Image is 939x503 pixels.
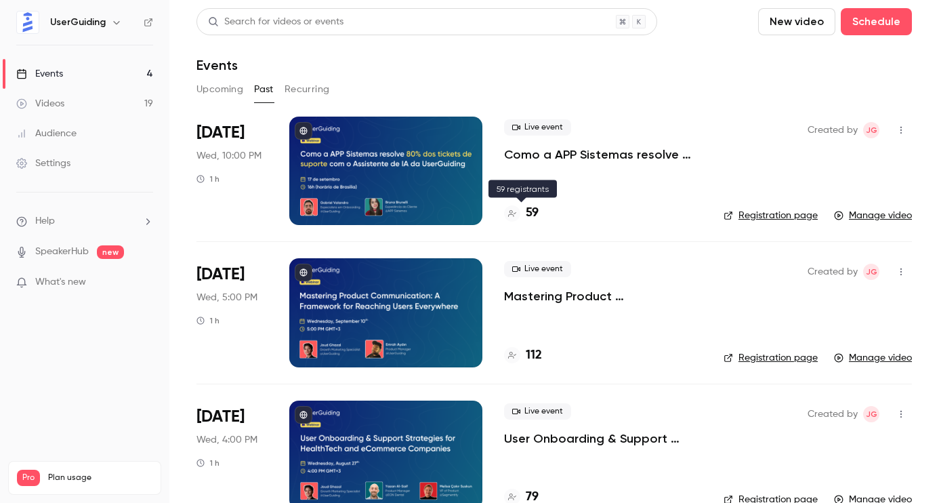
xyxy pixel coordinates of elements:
li: help-dropdown-opener [16,214,153,228]
span: Plan usage [48,472,152,483]
span: [DATE] [196,264,245,285]
button: Upcoming [196,79,243,100]
a: Mastering Product Communication: A Framework for Reaching Users Everywhere [504,288,702,304]
button: New video [758,8,835,35]
button: Past [254,79,274,100]
div: Events [16,67,63,81]
span: Created by [808,406,858,422]
button: Schedule [841,8,912,35]
span: Help [35,214,55,228]
span: Joud Ghazal [863,406,879,422]
span: Wed, 5:00 PM [196,291,257,304]
span: Live event [504,403,571,420]
a: Manage video [834,209,912,222]
span: new [97,245,124,259]
span: What's new [35,275,86,289]
a: User Onboarding & Support Strategies for HealthTech and eCommerce Companies [504,430,702,447]
a: Como a APP Sistemas resolve 80% dos tickets de suporte com o Assistente de IA da UserGuiding [504,146,702,163]
div: Videos [16,97,64,110]
span: Wed, 10:00 PM [196,149,262,163]
h6: UserGuiding [50,16,106,29]
a: SpeakerHub [35,245,89,259]
div: 1 h [196,315,220,326]
span: Wed, 4:00 PM [196,433,257,447]
h1: Events [196,57,238,73]
div: Search for videos or events [208,15,343,29]
span: JG [866,406,877,422]
a: Registration page [724,351,818,365]
div: Sep 17 Wed, 4:00 PM (America/Sao Paulo) [196,117,268,225]
h4: 112 [526,346,542,365]
span: [DATE] [196,122,245,144]
span: JG [866,264,877,280]
span: Joud Ghazal [863,264,879,280]
span: Live event [504,261,571,277]
div: Audience [16,127,77,140]
span: Live event [504,119,571,136]
img: UserGuiding [17,12,39,33]
div: 1 h [196,458,220,468]
span: Created by [808,122,858,138]
a: Manage video [834,351,912,365]
a: 112 [504,346,542,365]
span: JG [866,122,877,138]
span: [DATE] [196,406,245,428]
span: Created by [808,264,858,280]
a: 59 [504,204,539,222]
span: Pro [17,470,40,486]
div: 1 h [196,174,220,184]
a: Registration page [724,209,818,222]
button: Recurring [285,79,330,100]
div: Sep 10 Wed, 5:00 PM (Europe/Istanbul) [196,258,268,367]
iframe: Noticeable Trigger [137,277,153,289]
h4: 59 [526,204,539,222]
span: Joud Ghazal [863,122,879,138]
div: Settings [16,157,70,170]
